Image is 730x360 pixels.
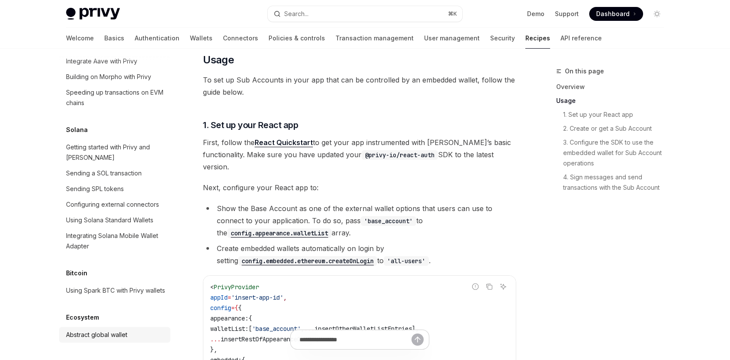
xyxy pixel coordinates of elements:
a: 4. Sign messages and send transactions with the Sub Account [556,170,671,195]
span: , [301,325,304,333]
div: Sending SPL tokens [66,184,124,194]
a: User management [424,28,480,49]
a: Recipes [525,28,550,49]
span: , [283,294,287,301]
span: insertOtherWalletListEntries [315,325,412,333]
a: Abstract global wallet [59,327,170,343]
li: Show the Base Account as one of the external wallet options that users can use to connect to your... [203,202,516,239]
div: Using Spark BTC with Privy wallets [66,285,165,296]
span: Usage [203,53,234,67]
span: appearance: [210,314,249,322]
input: Ask a question... [299,330,411,349]
div: Configuring external connectors [66,199,159,210]
span: ], [412,325,419,333]
a: 3. Configure the SDK to use the embedded wallet for Sub Account operations [556,135,671,170]
span: ⌘ K [448,10,457,17]
a: Using Solana Standard Wallets [59,212,170,228]
span: = [228,294,231,301]
a: 2. Create or get a Sub Account [556,122,671,135]
a: Demo [527,10,544,18]
a: Speeding up transactions on EVM chains [59,85,170,111]
span: 'base_account' [252,325,301,333]
div: Using Solana Standard Wallets [66,215,153,225]
div: Integrating Solana Mobile Wallet Adapter [66,231,165,251]
a: Sending SPL tokens [59,181,170,197]
span: { [238,304,242,312]
span: Dashboard [596,10,630,18]
a: Basics [104,28,124,49]
a: Security [490,28,515,49]
a: Overview [556,80,671,94]
a: Configuring external connectors [59,197,170,212]
a: config.appearance.walletList [227,228,332,237]
a: Sending a SOL transaction [59,165,170,181]
span: walletList: [210,325,249,333]
span: [ [249,325,252,333]
h5: Bitcoin [66,268,87,278]
span: < [210,283,214,291]
span: To set up Sub Accounts in your app that can be controlled by an embedded wallet, follow the guide... [203,74,516,98]
span: Next, configure your React app to: [203,182,516,194]
button: Open search [268,6,462,22]
a: Authentication [135,28,179,49]
a: Dashboard [589,7,643,21]
span: { [249,314,252,322]
span: config [210,304,231,312]
span: { [235,304,238,312]
span: First, follow the to get your app instrumented with [PERSON_NAME]’s basic functionality. Make sur... [203,136,516,173]
a: Connectors [223,28,258,49]
a: React Quickstart [255,138,313,147]
div: Speeding up transactions on EVM chains [66,87,165,108]
div: Abstract global wallet [66,330,127,340]
span: ... [304,325,315,333]
div: Sending a SOL transaction [66,168,142,178]
a: Wallets [190,28,212,49]
a: config.embedded.ethereum.createOnLogin [238,256,377,265]
code: config.embedded.ethereum.createOnLogin [238,256,377,266]
div: Building on Morpho with Privy [66,72,151,82]
code: @privy-io/react-auth [362,150,438,160]
button: Copy the contents from the code block [484,281,495,292]
div: Getting started with Privy and [PERSON_NAME] [66,142,165,163]
a: 1. Set up your React app [556,108,671,122]
a: Getting started with Privy and [PERSON_NAME] [59,139,170,165]
code: config.appearance.walletList [227,228,332,238]
img: light logo [66,8,120,20]
a: Using Spark BTC with Privy wallets [59,283,170,298]
span: 1. Set up your React app [203,119,298,131]
a: Welcome [66,28,94,49]
a: Policies & controls [269,28,325,49]
a: Support [555,10,579,18]
div: Search... [284,9,309,19]
span: = [231,304,235,312]
li: Create embedded wallets automatically on login by setting to . [203,242,516,267]
span: On this page [565,66,604,76]
button: Toggle dark mode [650,7,664,21]
h5: Solana [66,125,88,135]
button: Send message [411,334,424,346]
span: PrivyProvider [214,283,259,291]
a: API reference [561,28,602,49]
code: 'all-users' [384,256,429,266]
a: Integrating Solana Mobile Wallet Adapter [59,228,170,254]
span: appId [210,294,228,301]
button: Ask AI [498,281,509,292]
span: 'insert-app-id' [231,294,283,301]
button: Report incorrect code [470,281,481,292]
h5: Ecosystem [66,312,99,323]
a: Building on Morpho with Privy [59,69,170,85]
code: 'base_account' [361,216,416,226]
a: Transaction management [335,28,414,49]
a: Usage [556,94,671,108]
